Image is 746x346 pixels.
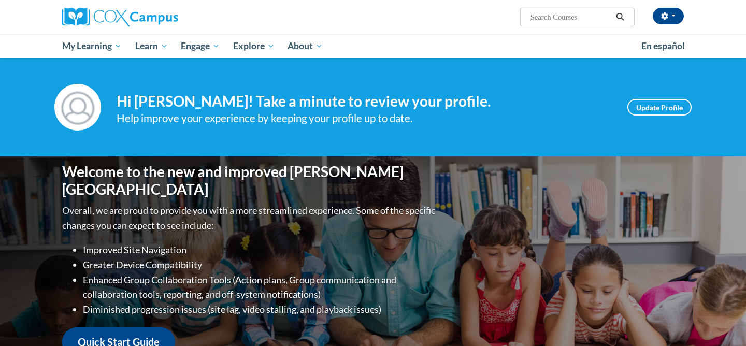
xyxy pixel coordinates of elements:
[635,35,692,57] a: En español
[117,110,612,127] div: Help improve your experience by keeping your profile up to date.
[181,40,220,52] span: Engage
[55,34,128,58] a: My Learning
[62,163,438,198] h1: Welcome to the new and improved [PERSON_NAME][GEOGRAPHIC_DATA]
[54,84,101,131] img: Profile Image
[47,34,699,58] div: Main menu
[288,40,323,52] span: About
[653,8,684,24] button: Account Settings
[226,34,281,58] a: Explore
[128,34,175,58] a: Learn
[174,34,226,58] a: Engage
[117,93,612,110] h4: Hi [PERSON_NAME]! Take a minute to review your profile.
[83,302,438,317] li: Diminished progression issues (site lag, video stalling, and playback issues)
[627,99,692,116] a: Update Profile
[62,40,122,52] span: My Learning
[705,305,738,338] iframe: Button to launch messaging window
[233,40,275,52] span: Explore
[62,8,259,26] a: Cox Campus
[62,203,438,233] p: Overall, we are proud to provide you with a more streamlined experience. Some of the specific cha...
[612,11,628,23] button: Search
[281,34,330,58] a: About
[83,242,438,257] li: Improved Site Navigation
[83,257,438,272] li: Greater Device Compatibility
[641,40,685,51] span: En español
[83,272,438,302] li: Enhanced Group Collaboration Tools (Action plans, Group communication and collaboration tools, re...
[62,8,178,26] img: Cox Campus
[529,11,612,23] input: Search Courses
[135,40,168,52] span: Learn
